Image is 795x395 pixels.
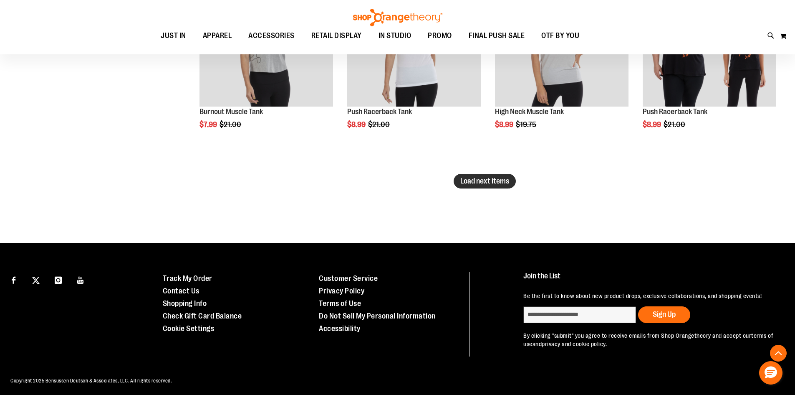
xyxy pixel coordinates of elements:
[240,26,303,46] a: ACCESSORIES
[163,324,215,333] a: Cookie Settings
[6,272,21,287] a: Visit our Facebook page
[368,120,391,129] span: $21.00
[638,306,690,323] button: Sign Up
[516,120,538,129] span: $19.75
[199,120,218,129] span: $7.99
[319,312,436,320] a: Do Not Sell My Personal Information
[541,26,579,45] span: OTF BY YOU
[653,310,676,319] span: Sign Up
[319,274,378,283] a: Customer Service
[319,324,361,333] a: Accessibility
[32,277,40,284] img: Twitter
[163,287,199,295] a: Contact Us
[347,120,367,129] span: $8.99
[163,299,207,308] a: Shopping Info
[770,345,787,362] button: Back To Top
[51,272,66,287] a: Visit our Instagram page
[10,378,172,384] span: Copyright 2025 Bensussen Deutsch & Associates, LLC. All rights reserved.
[303,26,370,46] a: RETAIL DISPLAY
[163,274,212,283] a: Track My Order
[495,107,564,116] a: High Neck Muscle Tank
[370,26,420,46] a: IN STUDIO
[428,26,452,45] span: PROMO
[643,107,707,116] a: Push Racerback Tank
[542,341,607,347] a: privacy and cookie policy.
[533,26,588,46] a: OTF BY YOU
[460,177,509,185] span: Load next items
[523,292,776,300] p: Be the first to know about new product drops, exclusive collaborations, and shopping events!
[664,120,686,129] span: $21.00
[454,174,516,189] button: Load next items
[163,312,242,320] a: Check Gift Card Balance
[194,26,240,45] a: APPAREL
[523,332,773,347] a: terms of use
[379,26,411,45] span: IN STUDIO
[161,26,186,45] span: JUST IN
[248,26,295,45] span: ACCESSORIES
[203,26,232,45] span: APPAREL
[469,26,525,45] span: FINAL PUSH SALE
[759,361,782,385] button: Hello, have a question? Let’s chat.
[419,26,460,46] a: PROMO
[319,287,364,295] a: Privacy Policy
[29,272,43,287] a: Visit our X page
[347,107,412,116] a: Push Racerback Tank
[643,120,662,129] span: $8.99
[73,272,88,287] a: Visit our Youtube page
[311,26,362,45] span: RETAIL DISPLAY
[352,9,444,26] img: Shop Orangetheory
[319,299,361,308] a: Terms of Use
[199,107,263,116] a: Burnout Muscle Tank
[523,331,776,348] p: By clicking "submit" you agree to receive emails from Shop Orangetheory and accept our and
[523,306,636,323] input: enter email
[495,120,515,129] span: $8.99
[220,120,242,129] span: $21.00
[523,272,776,288] h4: Join the List
[460,26,533,46] a: FINAL PUSH SALE
[152,26,194,46] a: JUST IN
